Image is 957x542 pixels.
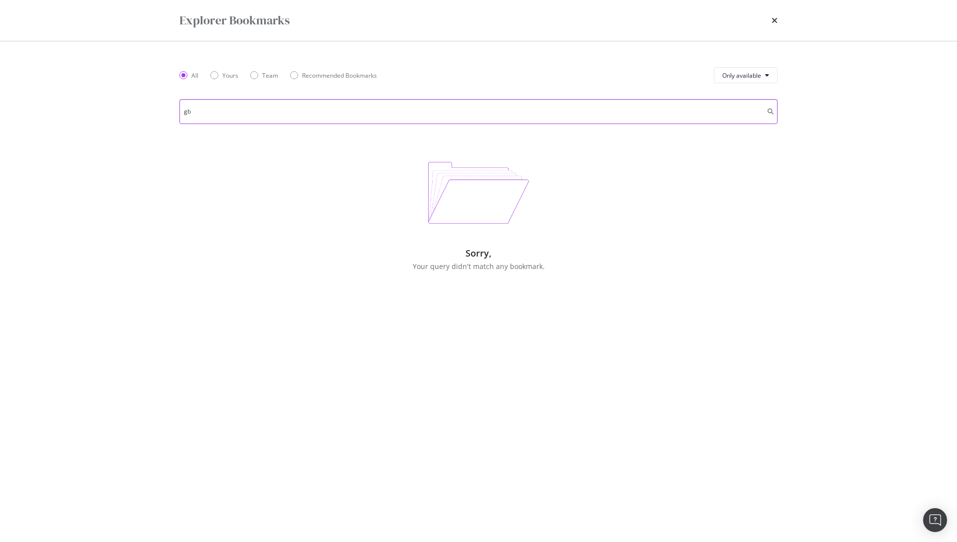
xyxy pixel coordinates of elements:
div: Recommended Bookmarks [302,71,377,80]
div: Team [250,71,278,80]
span: Only available [722,71,761,80]
div: All [191,71,198,80]
div: Open Intercom Messenger [923,508,947,532]
div: times [772,12,778,29]
div: Recommended Bookmarks [290,71,377,80]
div: All [179,71,198,80]
input: Search [179,99,778,124]
button: Only available [714,67,778,83]
img: BLvG-C8o.png [428,162,529,224]
div: Yours [222,71,238,80]
div: Your query didn't match any bookmark. [351,263,606,271]
div: Team [262,71,278,80]
div: Sorry, [466,248,491,259]
div: Explorer Bookmarks [179,12,290,29]
div: Yours [210,71,238,80]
